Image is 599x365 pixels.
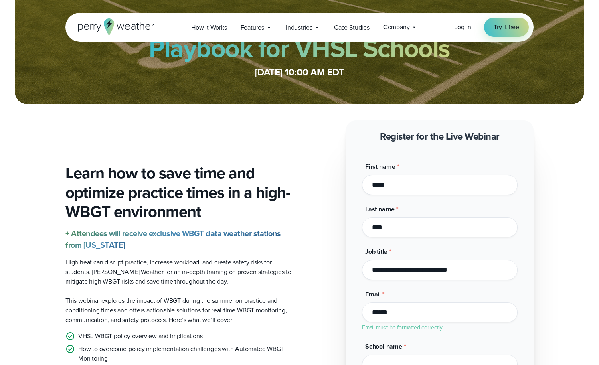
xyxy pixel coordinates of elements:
[78,344,293,363] p: How to overcome policy implementation challenges with Automated WBGT Monitoring
[484,18,529,37] a: Try it free
[65,296,293,325] p: This webinar explores the impact of WBGT during the summer on practice and conditioning times and...
[365,290,381,299] span: Email
[65,258,293,286] p: High heat can disrupt practice, increase workload, and create safety risks for students. [PERSON_...
[365,205,395,214] span: Last name
[255,65,344,79] strong: [DATE] 10:00 AM EDT
[494,22,519,32] span: Try it free
[149,4,450,67] strong: The Preseason WBGT Playbook for VHSL Schools
[184,19,234,36] a: How it Works
[365,247,387,256] span: Job title
[191,23,227,32] span: How it Works
[362,323,443,332] label: Email must be formatted correctly.
[454,22,471,32] a: Log in
[65,227,281,251] strong: + Attendees will receive exclusive WBGT data weather stations from [US_STATE]
[327,19,376,36] a: Case Studies
[78,331,203,341] p: VHSL WBGT policy overview and implications
[365,162,395,171] span: First name
[241,23,264,32] span: Features
[286,23,312,32] span: Industries
[380,129,500,144] strong: Register for the Live Webinar
[65,164,293,221] h3: Learn how to save time and optimize practice times in a high-WBGT environment
[365,342,402,351] span: School name
[383,22,410,32] span: Company
[334,23,370,32] span: Case Studies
